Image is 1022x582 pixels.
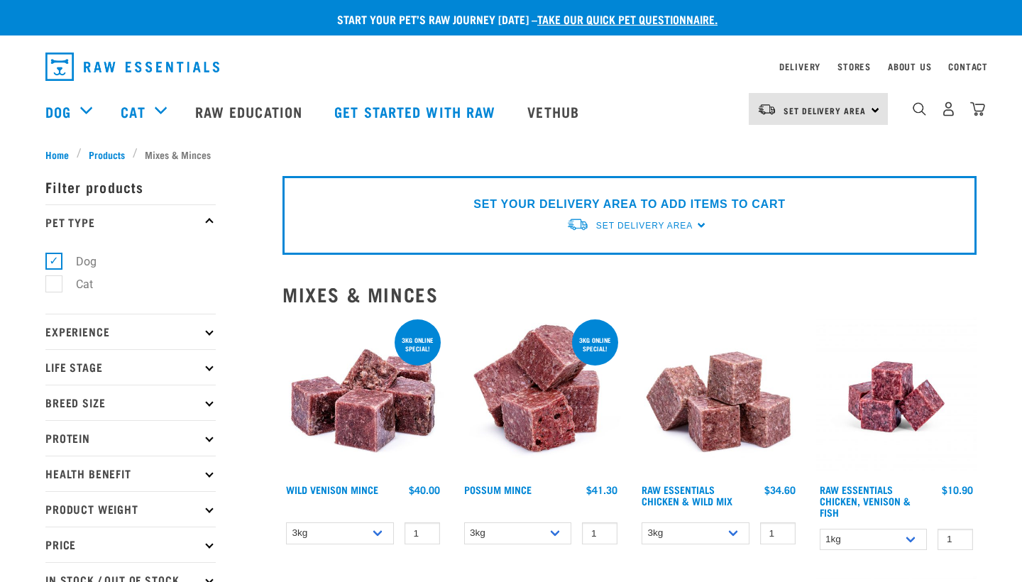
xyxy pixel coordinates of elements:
div: 3kg online special! [395,329,441,359]
a: Raw Essentials Chicken & Wild Mix [642,487,732,503]
input: 1 [760,522,796,544]
div: $41.30 [586,484,617,495]
a: Home [45,147,77,162]
a: Dog [45,101,71,122]
span: Products [89,147,125,162]
input: 1 [405,522,440,544]
span: Home [45,147,69,162]
img: home-icon-1@2x.png [913,102,926,116]
nav: breadcrumbs [45,147,977,162]
img: van-moving.png [566,217,589,232]
p: SET YOUR DELIVERY AREA TO ADD ITEMS TO CART [473,196,785,213]
p: Experience [45,314,216,349]
span: Set Delivery Area [596,221,693,231]
a: Delivery [779,64,820,69]
a: Cat [121,101,145,122]
img: Pile Of Cubed Wild Venison Mince For Pets [282,317,444,478]
img: Chicken Venison mix 1655 [816,317,977,478]
p: Breed Size [45,385,216,420]
img: Raw Essentials Logo [45,53,219,81]
a: Raw Essentials Chicken, Venison & Fish [820,487,911,515]
img: 1102 Possum Mince 01 [461,317,622,478]
input: 1 [938,529,973,551]
div: 3kg online special! [572,329,618,359]
a: Raw Education [181,83,320,140]
h2: Mixes & Minces [282,283,977,305]
a: take our quick pet questionnaire. [537,16,718,22]
a: Wild Venison Mince [286,487,378,492]
p: Life Stage [45,349,216,385]
div: $40.00 [409,484,440,495]
img: van-moving.png [757,103,776,116]
a: Products [82,147,133,162]
a: Possum Mince [464,487,532,492]
p: Price [45,527,216,562]
input: 1 [582,522,617,544]
p: Health Benefit [45,456,216,491]
label: Dog [53,253,102,270]
img: Pile Of Cubed Chicken Wild Meat Mix [638,317,799,478]
label: Cat [53,275,99,293]
span: Set Delivery Area [784,108,866,113]
div: $34.60 [764,484,796,495]
img: home-icon@2x.png [970,101,985,116]
p: Protein [45,420,216,456]
nav: dropdown navigation [34,47,988,87]
p: Pet Type [45,204,216,240]
a: Stores [837,64,871,69]
a: Get started with Raw [320,83,513,140]
a: About Us [888,64,931,69]
a: Contact [948,64,988,69]
a: Vethub [513,83,597,140]
p: Filter products [45,169,216,204]
img: user.png [941,101,956,116]
div: $10.90 [942,484,973,495]
p: Product Weight [45,491,216,527]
